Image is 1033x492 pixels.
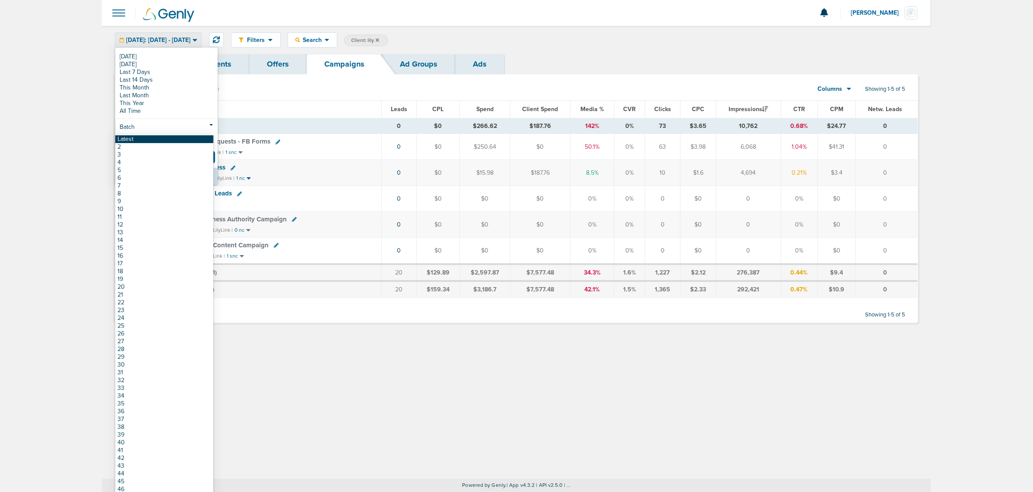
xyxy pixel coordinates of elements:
[818,160,856,186] td: $3.4
[115,361,213,369] a: 30
[115,353,213,361] a: 29
[115,447,213,454] a: 41
[818,281,856,297] td: $10.9
[117,61,215,68] a: [DATE]
[189,54,249,74] a: Clients
[397,143,401,150] a: 0
[476,105,494,113] span: Spend
[416,134,459,160] td: $0
[818,237,856,264] td: $0
[645,186,681,212] td: 0
[681,160,716,186] td: $1.6
[115,299,213,307] a: 22
[856,186,918,212] td: 0
[716,186,781,212] td: 0
[510,160,570,186] td: $187.76
[781,160,818,186] td: 0.21%
[856,118,918,134] td: 0
[165,163,225,171] span: LilyLink - Awareness
[681,212,716,238] td: $0
[115,190,213,198] a: 8
[716,237,781,264] td: 0
[115,260,213,268] a: 17
[115,338,213,345] a: 27
[165,137,270,145] span: LilyLink Demo Requests - FB Forms
[244,36,268,44] span: Filters
[397,247,401,254] a: 0
[115,423,213,431] a: 38
[716,160,781,186] td: 4,694
[615,118,645,134] td: 0%
[117,76,215,84] a: Last 14 Days
[143,8,194,22] img: Genly
[115,439,213,447] a: 40
[160,118,382,134] td: TOTALS ( )
[115,143,213,151] a: 2
[115,174,213,182] a: 6
[615,281,645,297] td: 1.5%
[115,151,213,159] a: 3
[160,264,382,281] td: TOTALS (active) ( )
[416,186,459,212] td: $0
[455,54,504,74] a: Ads
[416,264,459,281] td: $129.89
[165,215,287,223] span: LilyLink - Awareness Authority Campaign
[115,236,213,244] a: 14
[115,392,213,400] a: 34
[781,186,818,212] td: 0%
[115,307,213,314] a: 23
[115,182,213,190] a: 7
[165,189,232,197] span: LilyLink Website Leads
[115,369,213,377] a: 31
[856,212,918,238] td: 0
[117,122,215,133] a: Batch
[115,478,213,486] a: 45
[115,198,213,205] a: 9
[510,237,570,264] td: $0
[510,118,570,134] td: $187.76
[234,227,244,233] small: 0 nc
[851,10,905,16] span: [PERSON_NAME]
[856,264,918,281] td: 0
[416,237,459,264] td: $0
[115,470,213,478] a: 44
[416,212,459,238] td: $0
[115,400,213,408] a: 35
[397,221,401,228] a: 0
[570,134,615,160] td: 50.1%
[160,281,382,297] td: TOTALS (account)
[249,54,307,74] a: Offers
[115,54,189,74] a: Dashboard
[692,105,704,113] span: CPC
[615,160,645,186] td: 0%
[570,237,615,264] td: 0%
[522,105,558,113] span: Client Spend
[654,105,671,113] span: Clicks
[818,186,856,212] td: $0
[117,92,215,99] a: Last Month
[781,237,818,264] td: 0%
[716,212,781,238] td: 0
[300,36,325,44] span: Search
[818,264,856,281] td: $9.4
[830,105,843,113] span: CPM
[397,195,401,202] a: 0
[102,482,931,489] p: Powered by Genly.
[645,212,681,238] td: 0
[570,160,615,186] td: 8.5%
[432,105,444,113] span: CPL
[115,291,213,299] a: 21
[781,264,818,281] td: 0.44%
[115,377,213,384] a: 32
[115,205,213,213] a: 10
[391,105,407,113] span: Leads
[536,482,563,488] span: | API v2.5.0
[212,269,215,276] span: 1
[460,281,510,297] td: $3,186.7
[681,134,716,160] td: $3.98
[115,166,213,174] a: 5
[115,268,213,275] a: 18
[818,212,856,238] td: $0
[460,160,510,186] td: $15.98
[382,54,455,74] a: Ad Groups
